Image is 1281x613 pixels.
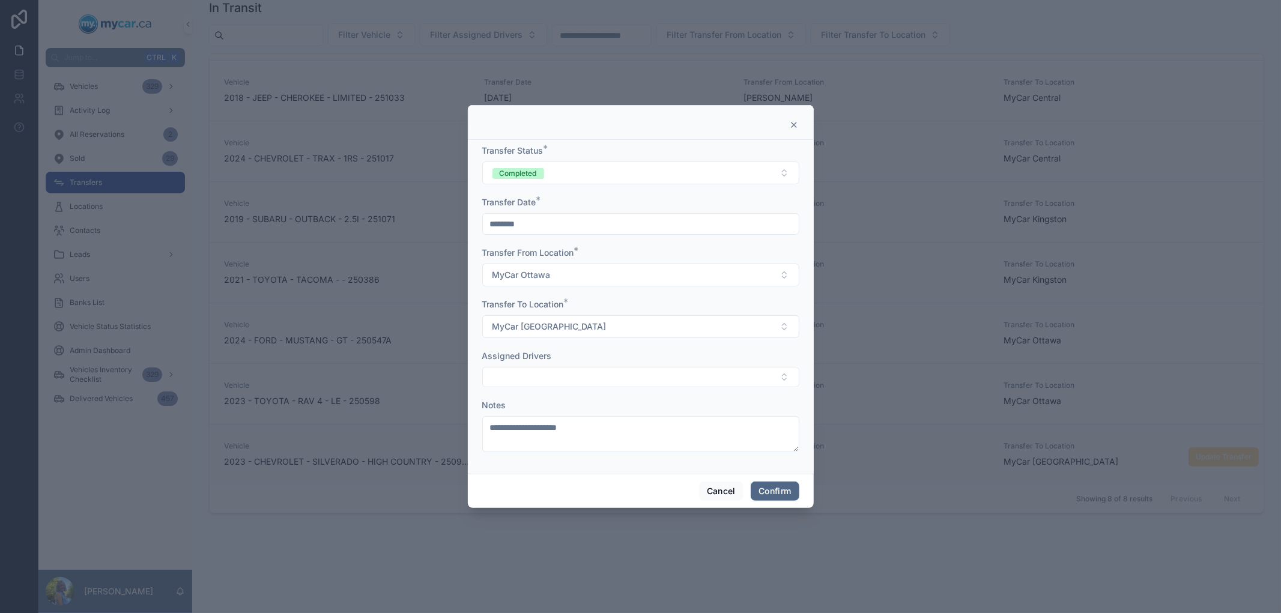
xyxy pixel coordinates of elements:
[482,247,574,258] span: Transfer From Location
[482,315,799,338] button: Select Button
[482,367,799,387] button: Select Button
[500,168,537,179] div: Completed
[699,482,743,501] button: Cancel
[482,145,544,156] span: Transfer Status
[492,269,551,281] span: MyCar Ottawa
[482,400,506,410] span: Notes
[482,351,552,361] span: Assigned Drivers
[751,482,799,501] button: Confirm
[482,264,799,286] button: Select Button
[482,197,536,207] span: Transfer Date
[482,162,799,184] button: Select Button
[492,321,607,333] span: MyCar [GEOGRAPHIC_DATA]
[482,299,564,309] span: Transfer To Location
